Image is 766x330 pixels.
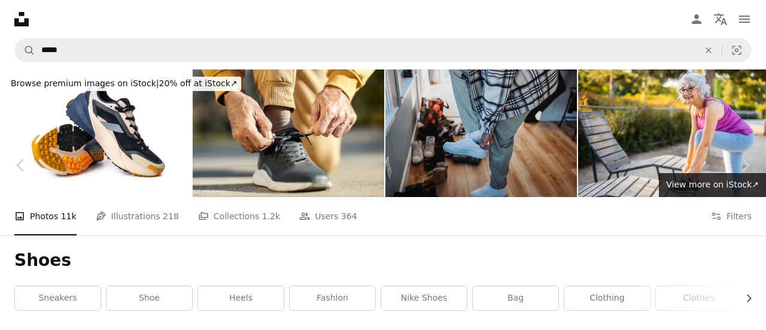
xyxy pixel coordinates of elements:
[695,39,722,62] button: Clear
[381,286,467,310] a: nike shoes
[14,250,752,271] h1: Shoes
[685,7,709,31] a: Log in / Sign up
[198,197,280,235] a: Collections 1.2k
[299,197,357,235] a: Users 364
[341,210,357,223] span: 364
[666,180,759,189] span: View more on iStock ↗
[198,286,284,310] a: heels
[711,197,752,235] button: Filters
[656,286,741,310] a: clothes
[732,7,756,31] button: Menu
[290,286,375,310] a: fashion
[11,78,159,88] span: Browse premium images on iStock |
[163,210,179,223] span: 218
[14,38,752,62] form: Find visuals sitewide
[193,69,384,197] img: Close up of senior athlete's hands tying shoelace on sneaker outdoors.
[7,77,241,91] div: 20% off at iStock ↗
[709,7,732,31] button: Language
[724,108,766,223] a: Next
[15,286,101,310] a: sneakers
[107,286,192,310] a: shoe
[722,39,751,62] button: Visual search
[96,197,179,235] a: Illustrations 218
[14,12,29,26] a: Home — Unsplash
[385,69,577,197] img: Man getting ready to leave the house
[15,39,35,62] button: Search Unsplash
[738,286,752,310] button: scroll list to the right
[473,286,558,310] a: bag
[262,210,280,223] span: 1.2k
[659,173,766,197] a: View more on iStock↗
[564,286,650,310] a: clothing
